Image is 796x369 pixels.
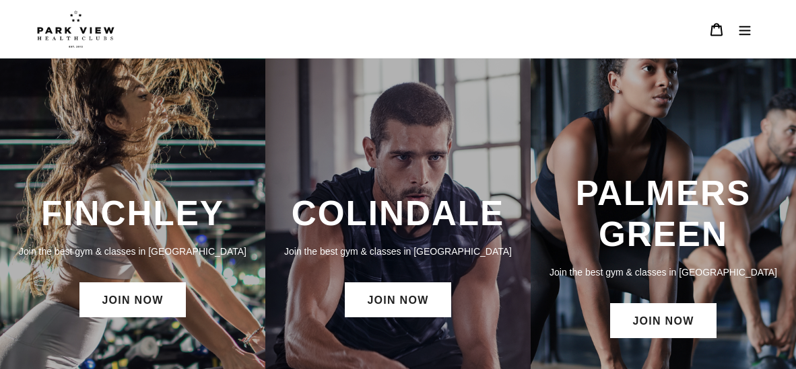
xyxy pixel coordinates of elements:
p: Join the best gym & classes in [GEOGRAPHIC_DATA] [279,244,517,259]
a: JOIN NOW: Finchley Membership [79,282,185,317]
h3: PALMERS GREEN [544,173,783,255]
a: JOIN NOW: Palmers Green Membership [610,303,716,338]
a: JOIN NOW: Colindale Membership [345,282,451,317]
p: Join the best gym & classes in [GEOGRAPHIC_DATA] [13,244,252,259]
button: Menu [731,15,759,44]
h3: COLINDALE [279,193,517,234]
p: Join the best gym & classes in [GEOGRAPHIC_DATA] [544,265,783,280]
img: Park view health clubs is a gym near you. [37,10,114,48]
h3: FINCHLEY [13,193,252,234]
